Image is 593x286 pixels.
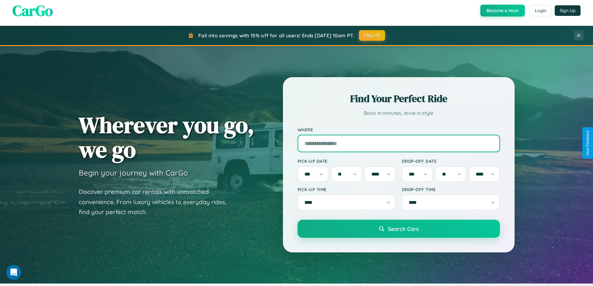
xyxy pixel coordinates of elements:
span: Search Cars [388,225,419,232]
label: Where [298,127,500,132]
button: Search Cars [298,220,500,238]
div: Give Feedback [586,130,590,156]
button: FALL15 [359,30,385,41]
span: CarGo [12,0,53,21]
label: Drop-off Time [402,187,500,192]
button: Login [529,5,552,16]
label: Drop-off Date [402,158,500,164]
p: Discover premium car rentals with unmatched convenience. From luxury vehicles to everyday rides, ... [79,187,234,217]
label: Pick-up Date [298,158,396,164]
p: Book in minutes, drive in style [298,109,500,118]
iframe: Intercom live chat [6,265,21,280]
h3: Begin your journey with CarGo [79,168,188,177]
button: Become a Host [480,5,525,16]
h1: Wherever you go, we go [79,113,254,162]
label: Pick-up Time [298,187,396,192]
span: Fall into savings with 15% off for all users! Ends [DATE] 10am PT. [198,32,354,39]
h2: Find Your Perfect Ride [298,92,500,105]
button: Sign Up [555,5,581,16]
